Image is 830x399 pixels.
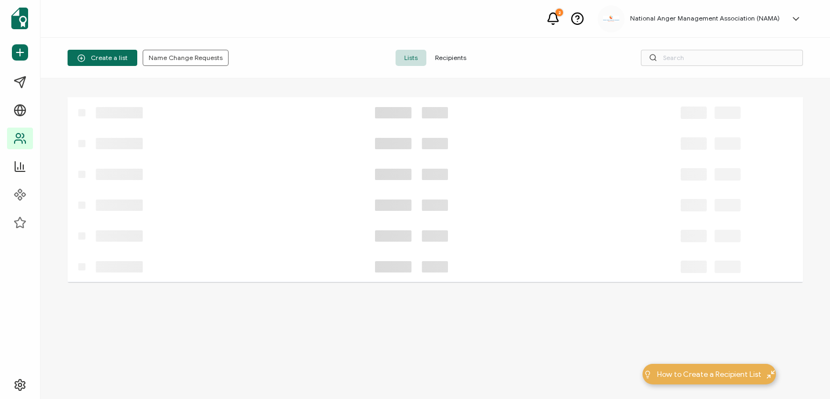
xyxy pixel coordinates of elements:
[767,370,775,378] img: minimize-icon.svg
[603,16,619,22] img: 3ca2817c-e862-47f7-b2ec-945eb25c4a6c.jpg
[555,9,563,16] div: 2
[630,15,780,22] h5: National Anger Management Association (NAMA)
[68,50,137,66] button: Create a list
[143,50,229,66] button: Name Change Requests
[426,50,475,66] span: Recipients
[149,55,223,61] span: Name Change Requests
[77,54,128,62] span: Create a list
[776,347,830,399] iframe: Chat Widget
[11,8,28,29] img: sertifier-logomark-colored.svg
[396,50,426,66] span: Lists
[641,50,803,66] input: Search
[657,369,761,380] span: How to Create a Recipient List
